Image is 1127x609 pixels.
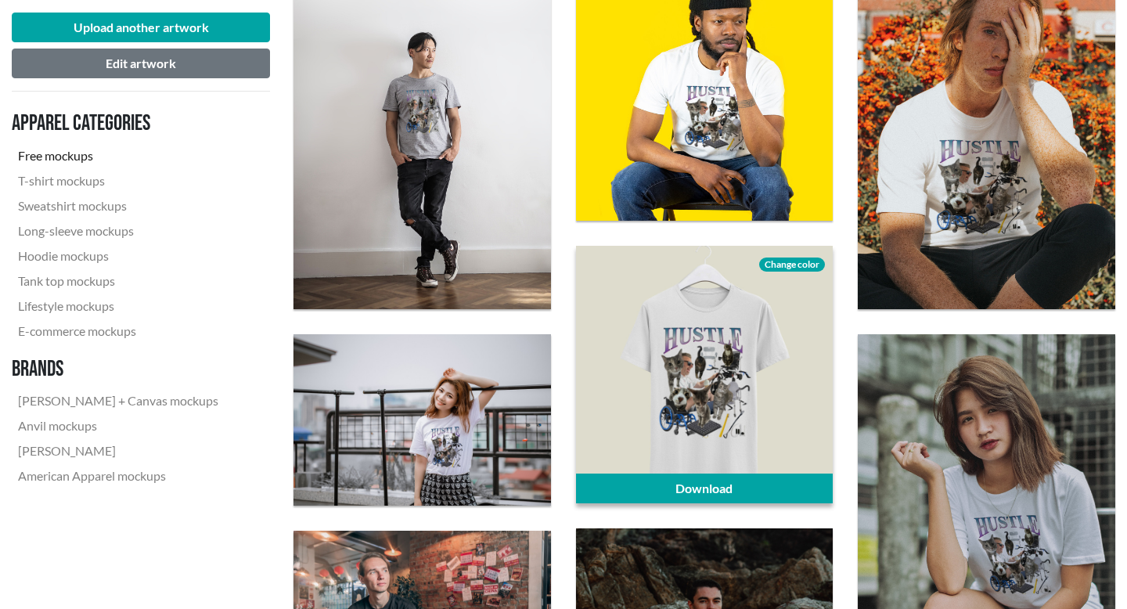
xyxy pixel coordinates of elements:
[12,413,225,438] a: Anvil mockups
[12,49,270,78] button: Edit artwork
[12,268,225,294] a: Tank top mockups
[12,294,225,319] a: Lifestyle mockups
[576,474,834,503] a: Download
[12,13,270,42] button: Upload another artwork
[12,356,225,383] h3: Brands
[12,243,225,268] a: Hoodie mockups
[12,110,225,137] h3: Apparel categories
[12,388,225,413] a: [PERSON_NAME] + Canvas mockups
[12,438,225,463] a: [PERSON_NAME]
[12,319,225,344] a: E-commerce mockups
[12,143,225,168] a: Free mockups
[12,168,225,193] a: T-shirt mockups
[759,258,825,272] span: Change color
[12,218,225,243] a: Long-sleeve mockups
[12,193,225,218] a: Sweatshirt mockups
[12,463,225,488] a: American Apparel mockups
